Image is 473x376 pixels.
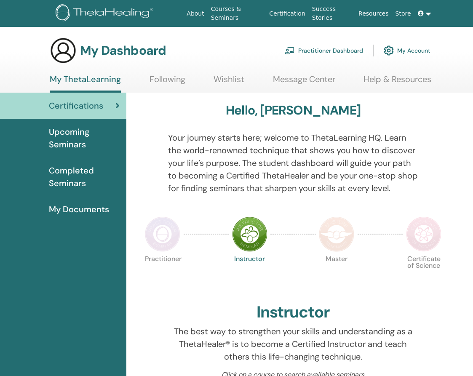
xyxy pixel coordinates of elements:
a: Help & Resources [363,74,431,91]
a: Message Center [273,74,335,91]
a: Wishlist [214,74,244,91]
img: cog.svg [384,43,394,58]
a: Resources [355,6,392,21]
img: chalkboard-teacher.svg [285,47,295,54]
p: Your journey starts here; welcome to ThetaLearning HQ. Learn the world-renowned technique that sh... [168,131,419,195]
span: My Documents [49,203,109,216]
a: My Account [384,41,430,60]
h3: Hello, [PERSON_NAME] [226,103,361,118]
p: Certificate of Science [406,256,441,291]
p: The best way to strengthen your skills and understanding as a ThetaHealer® is to become a Certifi... [168,325,419,363]
a: Success Stories [309,1,355,26]
a: Store [392,6,414,21]
a: My ThetaLearning [50,74,121,93]
img: generic-user-icon.jpg [50,37,77,64]
img: Practitioner [145,216,180,252]
a: Certification [266,6,308,21]
h3: My Dashboard [80,43,166,58]
a: Courses & Seminars [208,1,266,26]
a: Following [150,74,185,91]
img: logo.png [56,4,156,23]
span: Completed Seminars [49,164,120,189]
img: Instructor [232,216,267,252]
img: Certificate of Science [406,216,441,252]
h2: Instructor [257,303,330,322]
span: Upcoming Seminars [49,125,120,151]
p: Practitioner [145,256,180,291]
a: About [183,6,207,21]
img: Master [319,216,354,252]
p: Master [319,256,354,291]
p: Instructor [232,256,267,291]
span: Certifications [49,99,103,112]
a: Practitioner Dashboard [285,41,363,60]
